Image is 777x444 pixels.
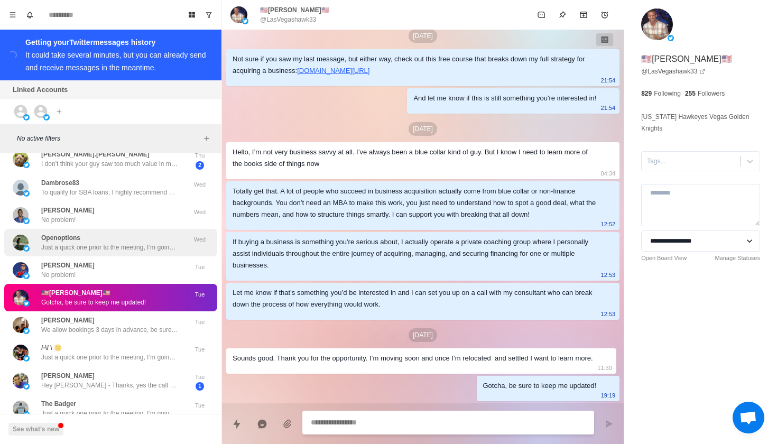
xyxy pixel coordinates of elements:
p: [PERSON_NAME] [41,206,95,215]
button: Add account [53,105,66,118]
p: 🇺🇸[PERSON_NAME]🇺🇸 [41,288,110,298]
span: 1 [196,382,204,391]
button: Add filters [200,132,213,145]
div: Sounds good. Thank you for the opportunity. I’m moving soon and once I’m relocated and settled I ... [233,353,593,364]
p: Tue [187,373,213,382]
p: 21:54 [601,102,616,114]
p: Dambrose83 [41,178,79,188]
img: picture [43,114,50,121]
p: Openoptions [41,233,80,243]
p: I don't think your guy saw too much value in me, im Canadian and I'm applying for an [DEMOGRAPHIC... [41,159,179,169]
p: We allow bookings 3 days in advance, be sure to monitor the link! [41,325,179,335]
p: Followers [698,89,725,98]
img: picture [23,162,30,168]
a: Open Board View [641,254,687,263]
button: Notifications [21,6,38,23]
p: Thu [187,151,213,160]
p: 🇺🇸[PERSON_NAME]🇺🇸 [260,5,329,15]
img: picture [23,355,30,362]
button: Menu [4,6,21,23]
p: Tue [187,401,213,410]
a: Manage Statuses [715,254,760,263]
img: picture [13,262,29,278]
p: [PERSON_NAME].[PERSON_NAME] [41,150,150,159]
p: 829 [641,89,652,98]
img: picture [23,218,30,224]
img: picture [23,245,30,252]
button: Mark as unread [531,4,552,25]
p: Gotcha, be sure to keep me updated! [41,298,146,307]
p: [US_STATE] Hawkeyes Vegas Golden Knights [641,111,760,134]
button: Show unread conversations [200,6,217,23]
div: And let me know if this is still something you're interested in! [413,92,596,104]
p: Just a quick one prior to the meeting, I’m going to send over some content that’ll help you get t... [41,243,179,252]
img: picture [242,18,248,24]
img: picture [230,6,247,23]
p: 21:54 [601,75,616,86]
a: Open chat [733,402,764,433]
img: picture [13,235,29,251]
p: 19:19 [601,390,616,401]
p: Wed [187,208,213,217]
p: 12:53 [601,308,616,320]
img: picture [23,383,30,390]
button: Board View [183,6,200,23]
p: /-\/ \ 🤫 [41,343,62,353]
button: Archive [573,4,594,25]
p: [DATE] [409,122,437,136]
p: Just a quick one prior to the meeting, I’m going to send over some content that’ll help you get t... [41,353,179,362]
p: [PERSON_NAME] [41,261,95,270]
div: Getting your Twitter messages history [25,36,209,49]
p: [PERSON_NAME] [41,371,95,381]
img: picture [13,207,29,223]
p: Wed [187,235,213,244]
div: If buying a business is something you're serious about, I actually operate a private coaching gro... [233,236,596,271]
div: Totally get that. A lot of people who succeed in business acquisition actually come from blue col... [233,186,596,220]
img: picture [13,290,29,306]
p: 255 [685,89,696,98]
span: 2 [196,161,204,170]
p: No problem! [41,270,76,280]
p: Just a quick one prior to the meeting, I’m going to send over some content that’ll help you get t... [41,409,179,418]
div: It could take several minutes, but you can already send and receive messages in the meantime. [25,51,206,72]
img: picture [23,411,30,418]
button: Send message [598,413,619,434]
div: Let me know if that’s something you’d be interested in and I can set you up on a call with my con... [233,287,596,310]
img: picture [13,401,29,417]
p: No problem! [41,215,76,225]
p: 12:53 [601,269,616,281]
img: picture [668,35,674,41]
a: @LasVegashawk33 [641,67,706,76]
a: [DOMAIN_NAME][URL] [297,67,369,75]
img: picture [23,328,30,334]
img: picture [23,273,30,279]
img: picture [13,345,29,360]
p: Tue [187,318,213,327]
div: Gotcha, be sure to keep me updated! [483,380,597,392]
p: No active filters [17,134,200,143]
img: picture [23,190,30,197]
img: picture [13,317,29,333]
p: To qualify for SBA loans, I highly recommend having a minimum of $25,000 liquid allocated for the... [41,188,179,197]
p: Tue [187,290,213,299]
button: Pin [552,4,573,25]
p: The Badger [41,399,76,409]
p: 04:34 [601,168,616,179]
img: picture [13,373,29,388]
p: [DATE] [409,29,437,43]
p: Tue [187,263,213,272]
p: Hey [PERSON_NAME] - Thanks, yes the call went well. I wanted to clarify something on SBA 7 financ... [41,381,179,390]
img: picture [13,180,29,196]
p: @LasVegashawk33 [260,15,316,24]
p: Wed [187,180,213,189]
p: [PERSON_NAME] [41,316,95,325]
img: picture [23,300,30,307]
p: Following [654,89,681,98]
p: 🇺🇸[PERSON_NAME]🇺🇸 [641,53,732,66]
p: Tue [187,345,213,354]
p: 12:52 [601,218,616,230]
p: 11:30 [597,362,612,374]
img: picture [13,151,29,167]
button: Quick replies [226,413,247,434]
p: Linked Accounts [13,85,68,95]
